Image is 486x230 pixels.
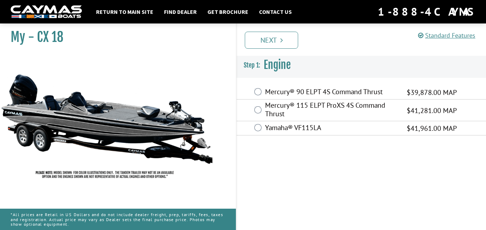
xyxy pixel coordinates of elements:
a: Next [245,32,298,49]
label: Mercury® 90 ELPT 4S Command Thrust [265,87,398,98]
a: Contact Us [255,7,295,16]
img: white-logo-c9c8dbefe5ff5ceceb0f0178aa75bf4bb51f6bca0971e226c86eb53dfe498488.png [11,5,82,18]
span: $41,961.00 MAP [407,123,457,134]
a: Find Dealer [160,7,200,16]
div: 1-888-4CAYMAS [378,4,475,20]
a: Standard Features [418,31,475,39]
span: $41,281.00 MAP [407,105,457,116]
label: Mercury® 115 ELPT ProXS 4S Command Thrust [265,101,398,120]
ul: Pagination [243,31,486,49]
a: Get Brochure [204,7,252,16]
label: Yamaha® VF115LA [265,123,398,134]
p: *All prices are Retail in US Dollars and do not include dealer freight, prep, tariffs, fees, taxe... [11,209,225,230]
h3: Engine [237,52,486,78]
h1: My - CX 18 [11,29,218,45]
a: Return to main site [93,7,157,16]
span: $39,878.00 MAP [407,87,457,98]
